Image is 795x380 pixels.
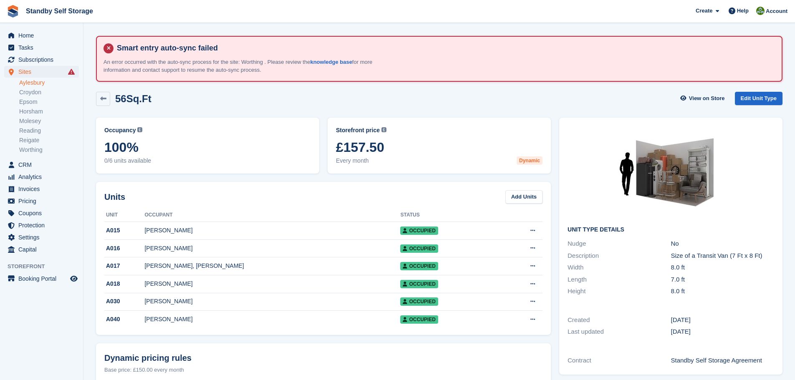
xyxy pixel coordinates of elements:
a: menu [4,273,79,284]
span: Sites [18,66,68,78]
h2: Units [104,191,125,203]
span: Occupied [400,226,438,235]
a: menu [4,183,79,195]
span: Storefront price [336,126,380,135]
div: A030 [104,297,144,306]
span: Settings [18,232,68,243]
div: [PERSON_NAME] [144,297,400,306]
span: Coupons [18,207,68,219]
img: icon-info-grey-7440780725fd019a000dd9b08b2336e03edf1995a4989e88bcd33f0948082b44.svg [381,127,386,132]
span: Tasks [18,42,68,53]
a: menu [4,232,79,243]
div: [PERSON_NAME], [PERSON_NAME] [144,262,400,270]
span: Invoices [18,183,68,195]
span: Occupied [400,297,438,306]
span: Occupied [400,244,438,253]
div: A017 [104,262,144,270]
span: Help [737,7,749,15]
img: icon-info-grey-7440780725fd019a000dd9b08b2336e03edf1995a4989e88bcd33f0948082b44.svg [137,127,142,132]
th: Occupant [144,209,400,222]
span: Create [696,7,712,15]
div: [DATE] [671,315,774,325]
a: menu [4,66,79,78]
div: A016 [104,244,144,253]
span: 0/6 units available [104,156,311,165]
a: menu [4,159,79,171]
span: CRM [18,159,68,171]
a: menu [4,207,79,219]
img: Steve Hambridge [756,7,765,15]
span: Capital [18,244,68,255]
th: Unit [104,209,144,222]
i: Smart entry sync failures have occurred [68,68,75,75]
div: Contract [568,356,671,365]
div: Length [568,275,671,284]
a: menu [4,219,79,231]
span: Home [18,30,68,41]
span: 100% [104,140,311,155]
div: Width [568,263,671,272]
img: 60-sqft-unit.jpg [608,126,734,220]
div: Description [568,251,671,261]
div: [PERSON_NAME] [144,244,400,253]
div: Standby Self Storage Agreement [671,356,774,365]
a: Worthing [19,146,79,154]
span: View on Store [689,94,725,103]
span: Analytics [18,171,68,183]
span: Subscriptions [18,54,68,65]
span: Account [766,7,787,15]
span: Storefront [8,262,83,271]
div: Nudge [568,239,671,249]
a: Horsham [19,108,79,116]
span: £157.50 [336,140,543,155]
a: Croydon [19,88,79,96]
div: [PERSON_NAME] [144,315,400,324]
a: menu [4,244,79,255]
div: [PERSON_NAME] [144,226,400,235]
div: 7.0 ft [671,275,774,284]
a: menu [4,30,79,41]
a: menu [4,42,79,53]
a: menu [4,195,79,207]
a: Reigate [19,136,79,144]
a: menu [4,171,79,183]
div: Dynamic [517,156,543,165]
span: Protection [18,219,68,231]
th: Status [400,209,497,222]
div: Last updated [568,327,671,337]
div: [PERSON_NAME] [144,279,400,288]
div: [DATE] [671,327,774,337]
a: View on Store [679,92,728,106]
span: Occupied [400,315,438,324]
div: A015 [104,226,144,235]
span: Occupied [400,262,438,270]
div: 8.0 ft [671,263,774,272]
span: Occupied [400,280,438,288]
h2: 56Sq.Ft [115,93,151,104]
p: An error occurred with the auto-sync process for the site: Worthing . Please review the for more ... [103,58,396,74]
a: Reading [19,127,79,135]
a: Preview store [69,274,79,284]
div: Created [568,315,671,325]
div: Base price: £150.00 every month [104,366,543,374]
span: Occupancy [104,126,136,135]
span: Booking Portal [18,273,68,284]
span: Pricing [18,195,68,207]
a: Add Units [505,190,543,204]
a: knowledge base [310,59,352,65]
div: 8.0 ft [671,287,774,296]
span: Every month [336,156,543,165]
div: Height [568,287,671,296]
h2: Unit Type details [568,226,774,233]
a: Edit Unit Type [735,92,782,106]
div: A018 [104,279,144,288]
div: A040 [104,315,144,324]
div: Size of a Transit Van (7 Ft x 8 Ft) [671,251,774,261]
a: Epsom [19,98,79,106]
h4: Smart entry auto-sync failed [114,43,775,53]
img: stora-icon-8386f47178a22dfd0bd8f6a31ec36ba5ce8667c1dd55bd0f319d3a0aa187defe.svg [7,5,19,18]
a: menu [4,54,79,65]
a: Standby Self Storage [23,4,96,18]
div: Dynamic pricing rules [104,352,543,364]
a: Molesey [19,117,79,125]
